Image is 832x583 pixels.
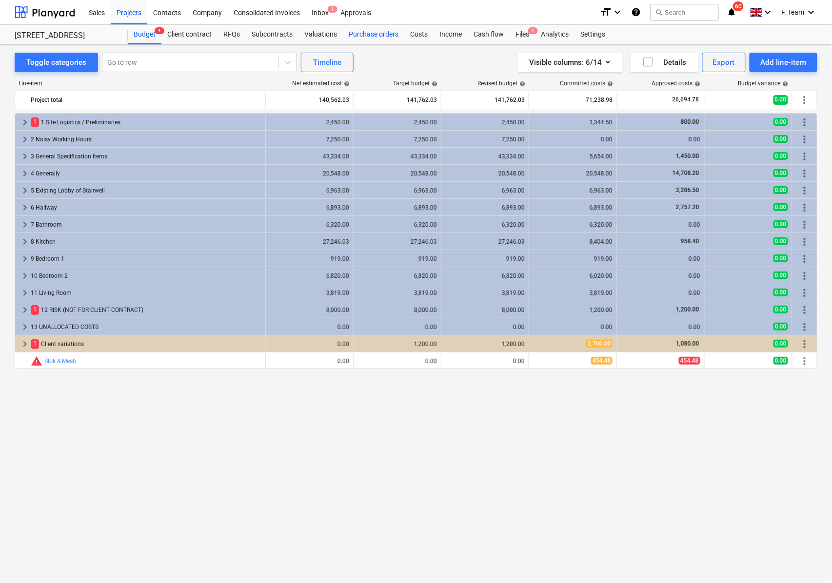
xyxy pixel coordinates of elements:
[357,187,437,194] div: 6,963.00
[591,357,613,365] span: 454.48
[533,307,613,313] div: 1,200.00
[19,321,31,333] span: keyboard_arrow_right
[631,53,698,72] button: Details
[586,340,613,348] span: 2,700.00
[680,238,700,245] span: 958.40
[783,536,832,583] iframe: Chat Widget
[357,290,437,296] div: 3,819.00
[533,204,613,211] div: 6,893.00
[773,118,788,126] span: 0.00
[518,53,623,72] button: Visible columns:6/14
[799,321,811,333] span: More actions
[799,253,811,265] span: More actions
[19,287,31,299] span: keyboard_arrow_right
[574,25,611,44] a: Settings
[773,203,788,211] span: 0.00
[773,135,788,143] span: 0.00
[31,251,261,267] div: 9 Bedroom 1
[675,153,700,159] span: 1,450.00
[19,117,31,128] span: keyboard_arrow_right
[19,219,31,231] span: keyboard_arrow_right
[31,319,261,335] div: 13 UNALLOCATED COSTS
[270,324,349,330] div: 0.00
[773,323,788,330] span: 0.00
[773,289,788,296] span: 0.00
[533,119,613,126] div: 1,344.50
[445,290,525,296] div: 3,819.00
[675,306,700,313] span: 1,200.00
[298,25,343,44] a: Valuations
[445,238,525,245] div: 27,246.03
[533,324,613,330] div: 0.00
[605,81,613,87] span: help
[773,272,788,279] span: 0.00
[26,56,86,69] div: Toggle categories
[445,153,525,160] div: 43,334.00
[128,25,161,44] a: Budget4
[404,25,434,44] a: Costs
[733,1,744,11] span: 60
[675,187,700,194] span: 3,286.50
[357,272,437,279] div: 6,820.00
[738,80,789,87] div: Budget variance
[445,324,525,330] div: 0.00
[468,25,510,44] a: Cash flow
[799,151,811,162] span: More actions
[434,25,468,44] a: Income
[31,217,261,233] div: 7 Bathroom
[357,92,437,108] div: 141,762.03
[799,287,811,299] span: More actions
[342,81,350,87] span: help
[672,96,700,104] span: 26,694.78
[672,170,700,176] span: 14,708.20
[621,290,700,296] div: 0.00
[292,80,350,87] div: Net estimated cost
[655,8,663,16] span: search
[357,153,437,160] div: 43,334.00
[533,136,613,143] div: 0.00
[270,92,349,108] div: 140,562.03
[773,237,788,245] span: 0.00
[773,186,788,194] span: 0.00
[799,270,811,282] span: More actions
[799,338,811,350] span: More actions
[612,6,623,18] i: keyboard_arrow_down
[445,341,525,348] div: 1,200.00
[270,187,349,194] div: 6,963.00
[727,6,736,18] i: notifications
[799,304,811,316] span: More actions
[535,25,574,44] div: Analytics
[680,118,700,125] span: 800.00
[357,170,437,177] div: 20,548.00
[19,253,31,265] span: keyboard_arrow_right
[155,27,164,34] span: 4
[357,136,437,143] div: 7,250.00
[19,338,31,350] span: keyboard_arrow_right
[675,340,700,347] span: 1,080.00
[533,272,613,279] div: 6,020.00
[393,80,437,87] div: Target budget
[19,134,31,145] span: keyboard_arrow_right
[773,254,788,262] span: 0.00
[799,219,811,231] span: More actions
[343,25,404,44] a: Purchase orders
[19,151,31,162] span: keyboard_arrow_right
[773,306,788,313] span: 0.00
[161,25,218,44] div: Client contract
[301,53,354,72] button: Timeline
[445,358,525,365] div: 0.00
[445,187,525,194] div: 6,963.00
[31,305,39,314] span: 1
[15,53,98,72] button: Toggle categories
[15,80,266,87] div: Line-item
[31,234,261,250] div: 8 Kitchen
[31,355,42,367] span: Committed costs exceed revised budget
[270,153,349,160] div: 43,334.00
[44,358,76,365] a: Blok & Mesh
[621,272,700,279] div: 0.00
[533,238,613,245] div: 8,404.00
[806,6,817,18] i: keyboard_arrow_down
[533,255,613,262] div: 919.00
